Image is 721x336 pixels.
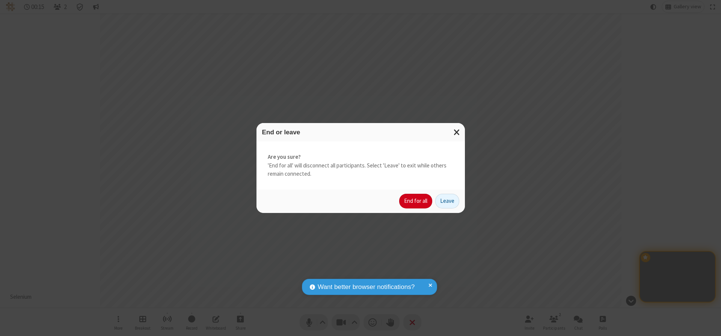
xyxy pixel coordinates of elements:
div: 'End for all' will disconnect all participants. Select 'Leave' to exit while others remain connec... [256,141,465,190]
button: End for all [399,194,432,209]
button: Close modal [449,123,465,141]
h3: End or leave [262,129,459,136]
button: Leave [435,194,459,209]
span: Want better browser notifications? [318,282,415,292]
strong: Are you sure? [268,153,454,161]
